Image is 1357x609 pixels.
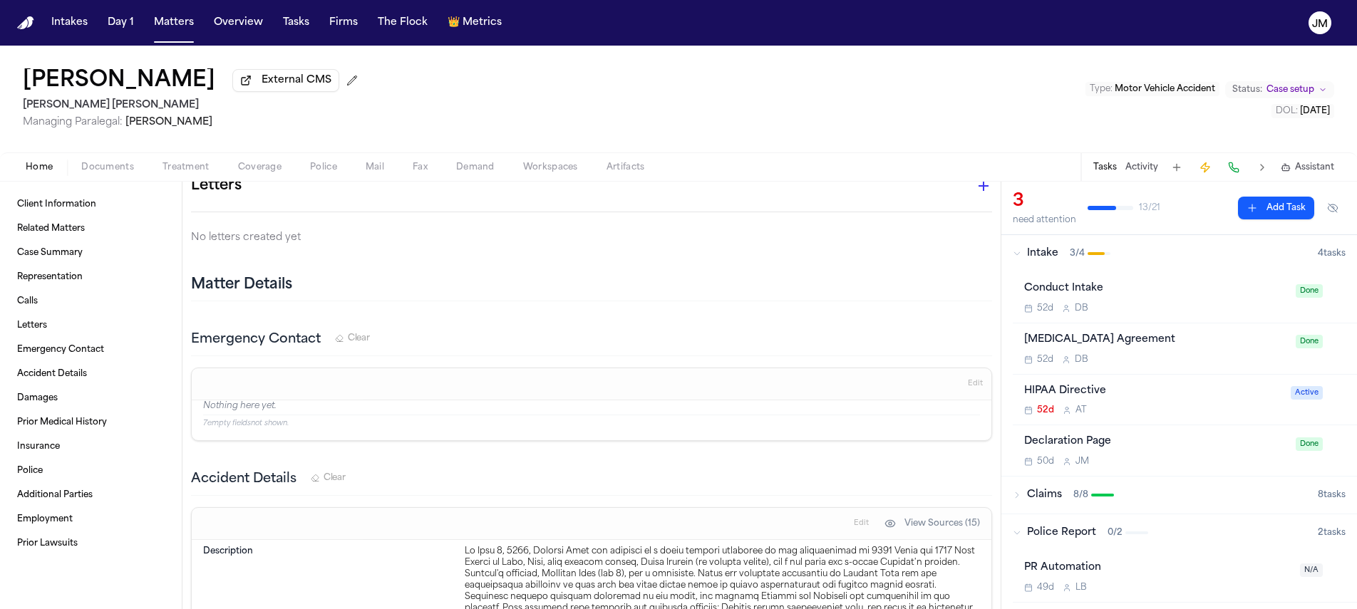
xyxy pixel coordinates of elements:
h2: Matter Details [191,275,292,295]
span: Artifacts [607,162,645,173]
a: Prior Medical History [11,411,170,434]
button: Edit Type: Motor Vehicle Accident [1085,82,1219,96]
h1: Letters [191,175,242,197]
div: Open task: Declaration Page [1013,425,1357,476]
button: Assistant [1281,162,1334,173]
button: Clear Accident Details [311,472,346,484]
a: Additional Parties [11,484,170,506]
span: Motor Vehicle Accident [1115,85,1215,93]
p: Nothing here yet. [203,400,980,415]
span: A T [1075,405,1087,416]
span: 2 task s [1318,527,1346,538]
button: Tasks [277,10,315,36]
button: Add Task [1238,197,1314,219]
a: Representation [11,266,170,288]
span: 13 / 21 [1139,202,1160,214]
span: Done [1296,437,1323,451]
button: Intake3/44tasks [1001,235,1357,272]
span: Edit [968,379,983,389]
span: N/A [1300,563,1323,577]
span: Type : [1090,85,1113,93]
button: Edit matter name [23,68,215,94]
a: Insurance [11,435,170,458]
button: Activity [1125,162,1158,173]
span: Clear [348,333,370,344]
div: Open task: PR Automation [1013,551,1357,603]
span: Edit [854,519,869,529]
span: Active [1291,386,1323,400]
button: Change status from Case setup [1225,81,1334,98]
div: Conduct Intake [1024,281,1287,297]
span: Mail [366,162,384,173]
div: HIPAA Directive [1024,383,1282,400]
a: Police [11,459,170,482]
span: Police [310,162,337,173]
div: Open task: Retainer Agreement [1013,323,1357,375]
span: DOL : [1276,107,1298,115]
a: Accident Details [11,363,170,385]
a: Related Matters [11,217,170,240]
button: Firms [324,10,363,36]
button: Hide completed tasks (⌘⇧H) [1320,197,1346,219]
h3: Accident Details [191,469,296,489]
div: [MEDICAL_DATA] Agreement [1024,332,1287,348]
button: The Flock [372,10,433,36]
div: 3 [1013,190,1076,213]
p: 7 empty fields not shown. [203,418,980,429]
span: Demand [456,162,495,173]
span: 50d [1037,456,1054,467]
span: 49d [1037,582,1054,593]
button: Tasks [1093,162,1117,173]
span: Clear [324,472,346,484]
h3: Emergency Contact [191,330,321,350]
span: 52d [1037,354,1053,365]
div: Open task: Conduct Intake [1013,272,1357,323]
span: J M [1075,456,1089,467]
button: Create Immediate Task [1195,157,1215,177]
span: Police Report [1027,526,1096,540]
p: No letters created yet [191,229,992,246]
button: Day 1 [102,10,140,36]
span: Workspaces [523,162,578,173]
div: Open task: HIPAA Directive [1013,375,1357,426]
button: Clear Emergency Contact [335,333,370,344]
button: Overview [208,10,269,36]
span: 52d [1037,303,1053,314]
img: Finch Logo [17,16,34,30]
span: D B [1075,354,1088,365]
span: Status: [1232,84,1262,95]
span: D B [1075,303,1088,314]
a: Calls [11,290,170,313]
span: Done [1296,284,1323,298]
span: Fax [413,162,428,173]
span: Done [1296,335,1323,348]
button: Matters [148,10,200,36]
span: 8 task s [1318,489,1346,501]
span: Treatment [162,162,210,173]
button: Edit DOL: 2025-06-09 [1271,104,1334,118]
span: [DATE] [1300,107,1330,115]
a: Client Information [11,193,170,216]
span: L B [1075,582,1087,593]
a: Prior Lawsuits [11,532,170,555]
span: 52d [1037,405,1054,416]
div: Declaration Page [1024,434,1287,450]
a: Home [17,16,34,30]
button: View Sources (15) [877,512,987,535]
button: Make a Call [1224,157,1244,177]
span: [PERSON_NAME] [125,117,212,127]
a: Intakes [46,10,93,36]
span: Case setup [1266,84,1314,95]
span: Coverage [238,162,282,173]
button: Edit [964,373,987,395]
button: Police Report0/22tasks [1001,514,1357,551]
span: 3 / 4 [1070,248,1085,259]
span: Assistant [1295,162,1334,173]
a: Damages [11,387,170,410]
span: Managing Paralegal: [23,117,123,127]
span: External CMS [262,73,331,88]
span: 4 task s [1318,248,1346,259]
